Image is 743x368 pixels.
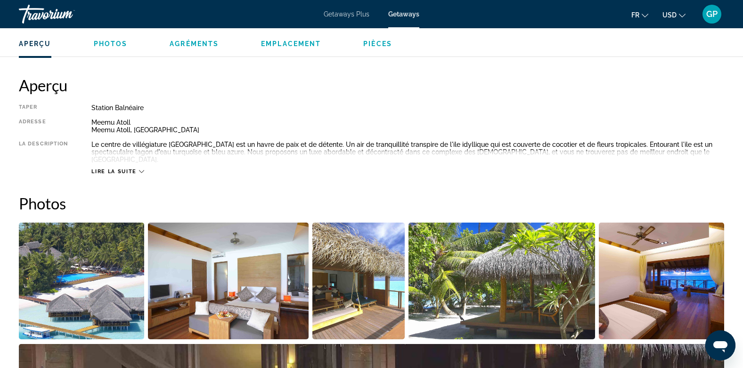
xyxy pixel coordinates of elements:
button: Open full-screen image slider [19,222,144,340]
span: fr [631,11,639,19]
button: Open full-screen image slider [148,222,309,340]
div: Taper [19,104,68,112]
a: Travorium [19,2,113,26]
iframe: Bouton de lancement de la fenêtre de messagerie [705,330,735,360]
button: Open full-screen image slider [312,222,405,340]
div: Adresse [19,119,68,134]
div: Meemu Atoll Meemu Atoll, [GEOGRAPHIC_DATA] [91,119,724,134]
h2: Photos [19,194,724,213]
div: La description [19,141,68,163]
button: Pièces [363,40,392,48]
div: Le centre de villégiature [GEOGRAPHIC_DATA] est un havre de paix et de détente. Un air de tranqui... [91,141,724,163]
button: Open full-screen image slider [408,222,595,340]
h2: Aperçu [19,76,724,95]
span: USD [662,11,677,19]
button: User Menu [700,4,724,24]
button: Aperçu [19,40,51,48]
span: GP [706,9,718,19]
a: Getaways [388,10,419,18]
button: Change currency [662,8,686,22]
button: Photos [94,40,128,48]
span: Lire la suite [91,168,136,175]
button: Open full-screen image slider [599,222,724,340]
a: Getaways Plus [324,10,369,18]
button: Change language [631,8,648,22]
div: Station balnéaire [91,104,724,112]
button: Emplacement [261,40,321,48]
button: Lire la suite [91,168,144,175]
button: Agréments [170,40,219,48]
